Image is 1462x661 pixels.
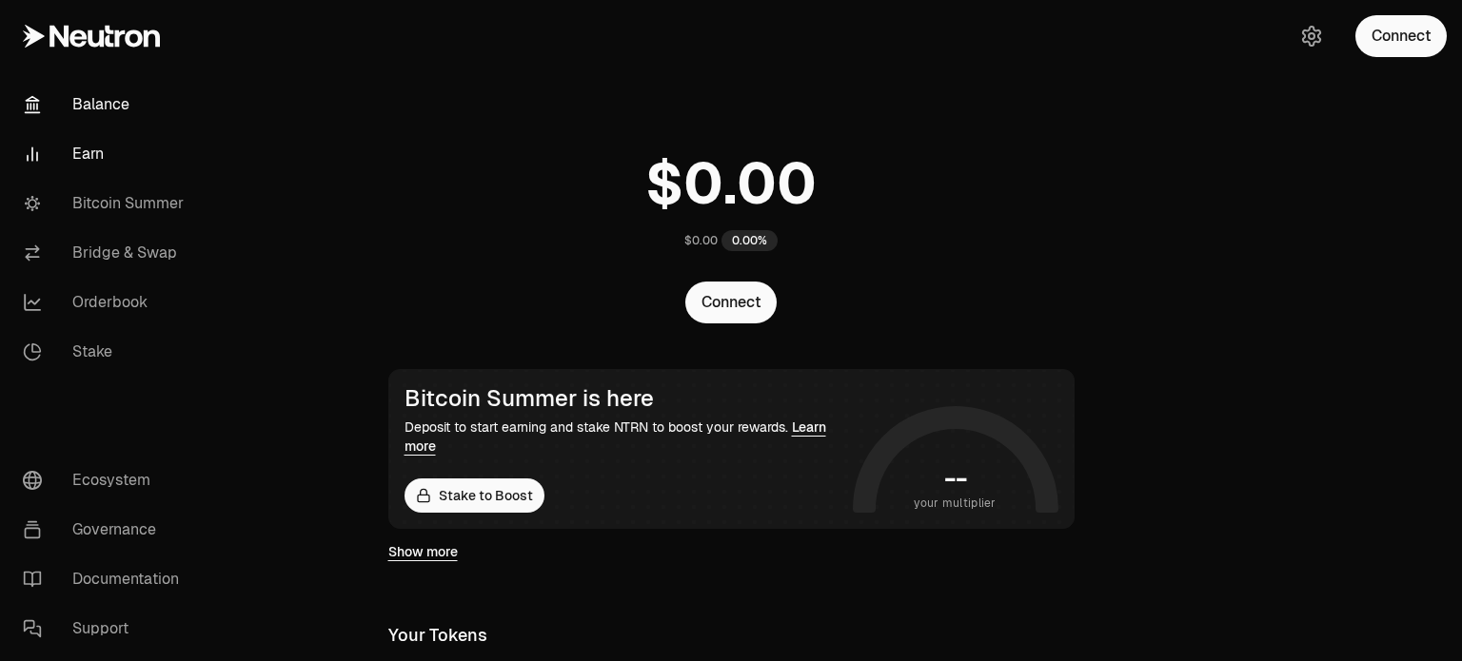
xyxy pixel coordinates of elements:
[8,604,206,653] a: Support
[914,494,997,513] span: your multiplier
[721,230,778,251] div: 0.00%
[388,542,458,561] a: Show more
[405,385,845,412] div: Bitcoin Summer is here
[405,478,544,513] a: Stake to Boost
[388,622,487,649] div: Your Tokens
[8,456,206,505] a: Ecosystem
[8,505,206,554] a: Governance
[8,80,206,129] a: Balance
[944,463,966,494] h1: --
[684,233,718,248] div: $0.00
[8,278,206,327] a: Orderbook
[8,554,206,604] a: Documentation
[405,418,845,456] div: Deposit to start earning and stake NTRN to boost your rewards.
[685,282,777,323] button: Connect
[8,129,206,179] a: Earn
[8,228,206,278] a: Bridge & Swap
[8,327,206,377] a: Stake
[8,179,206,228] a: Bitcoin Summer
[1355,15,1447,57] button: Connect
